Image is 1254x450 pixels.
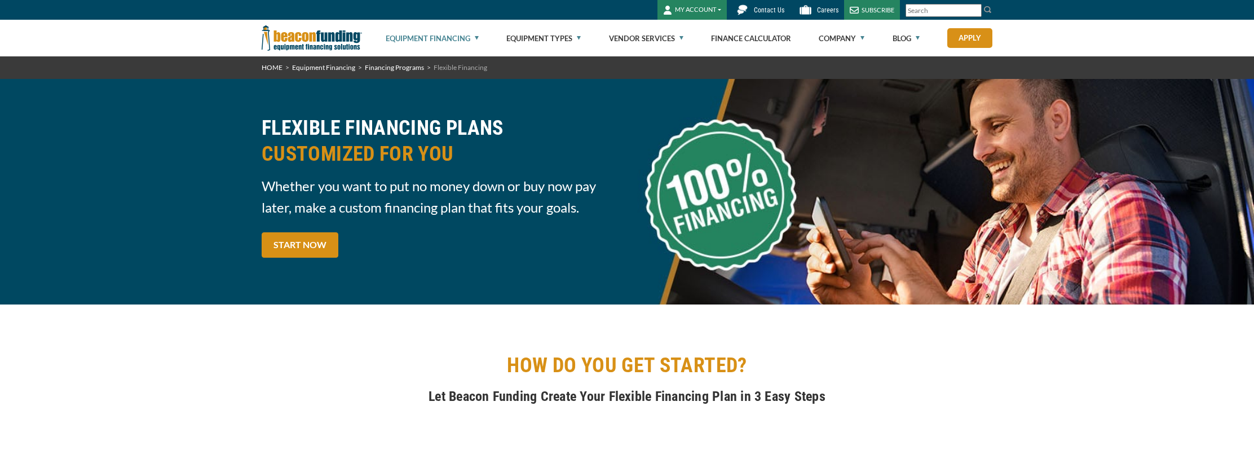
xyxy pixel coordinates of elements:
[817,6,838,14] span: Careers
[970,6,979,15] a: Clear search text
[609,20,683,56] a: Vendor Services
[262,115,620,167] h2: FLEXIBLE FINANCING PLANS
[262,352,992,378] h2: HOW DO YOU GET STARTED?
[947,28,992,48] a: Apply
[262,175,620,218] span: Whether you want to put no money down or buy now pay later, make a custom financing plan that fit...
[506,20,581,56] a: Equipment Types
[711,20,791,56] a: Finance Calculator
[262,141,620,167] span: CUSTOMIZED FOR YOU
[262,232,338,258] a: START NOW
[893,20,920,56] a: Blog
[754,6,784,14] span: Contact Us
[983,5,992,14] img: Search
[262,63,282,72] a: HOME
[262,20,362,56] img: Beacon Funding Corporation logo
[906,4,982,17] input: Search
[386,20,479,56] a: Equipment Financing
[292,63,355,72] a: Equipment Financing
[434,63,487,72] span: Flexible Financing
[819,20,864,56] a: Company
[262,387,992,406] h4: Let Beacon Funding Create Your Flexible Financing Plan in 3 Easy Steps
[365,63,424,72] a: Financing Programs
